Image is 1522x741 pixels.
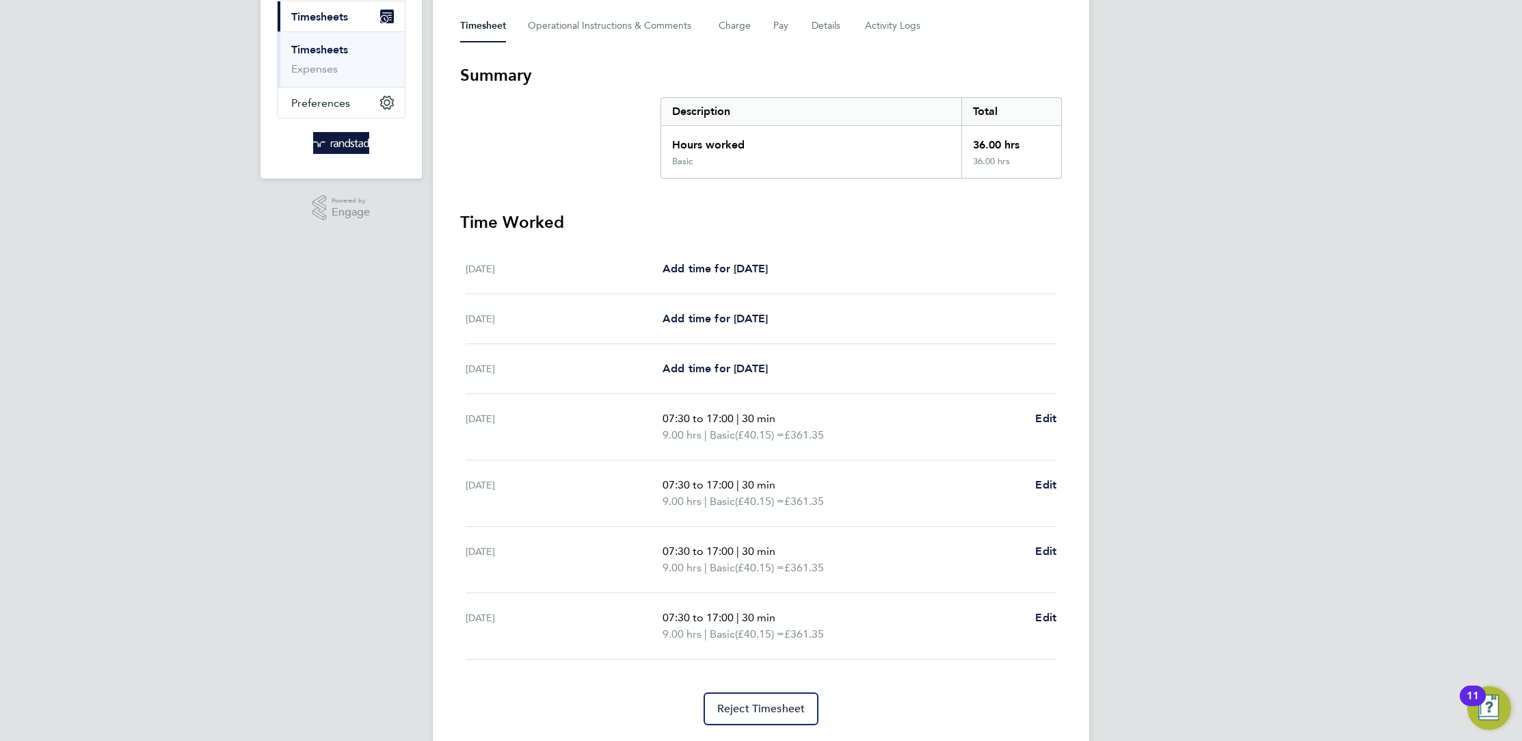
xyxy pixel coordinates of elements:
[735,428,784,441] span: (£40.15) =
[784,561,824,574] span: £361.35
[663,478,734,491] span: 07:30 to 17:00
[277,132,405,154] a: Go to home page
[1035,411,1056,427] a: Edit
[466,261,663,277] div: [DATE]
[961,156,1061,178] div: 36.00 hrs
[710,560,735,576] span: Basic
[1035,610,1056,626] a: Edit
[865,10,922,42] button: Activity Logs
[661,126,961,156] div: Hours worked
[291,43,348,56] a: Timesheets
[736,412,739,425] span: |
[663,362,768,375] span: Add time for [DATE]
[704,561,707,574] span: |
[466,411,663,443] div: [DATE]
[742,478,775,491] span: 30 min
[736,545,739,558] span: |
[663,312,768,325] span: Add time for [DATE]
[1035,477,1056,493] a: Edit
[663,262,768,275] span: Add time for [DATE]
[784,627,824,640] span: £361.35
[773,10,790,42] button: Pay
[742,545,775,558] span: 30 min
[663,361,768,377] a: Add time for [DATE]
[704,627,707,640] span: |
[460,64,1062,86] h3: Summary
[736,478,739,491] span: |
[663,561,702,574] span: 9.00 hrs
[663,412,734,425] span: 07:30 to 17:00
[663,261,768,277] a: Add time for [DATE]
[278,31,405,87] div: Timesheets
[704,692,819,725] button: Reject Timesheet
[704,495,707,508] span: |
[460,64,1062,725] section: Timesheet
[291,10,348,23] span: Timesheets
[784,495,824,508] span: £361.35
[961,126,1061,156] div: 36.00 hrs
[719,10,751,42] button: Charge
[466,477,663,510] div: [DATE]
[660,97,1062,179] div: Summary
[1467,696,1479,714] div: 11
[460,211,1062,233] h3: Time Worked
[710,626,735,642] span: Basic
[704,428,707,441] span: |
[1035,412,1056,425] span: Edit
[466,610,663,642] div: [DATE]
[313,132,370,154] img: randstad-logo-retina.png
[278,1,405,31] button: Timesheets
[1467,686,1511,730] button: Open Resource Center, 11 new notifications
[736,611,739,624] span: |
[291,62,338,75] a: Expenses
[1035,478,1056,491] span: Edit
[466,361,663,377] div: [DATE]
[735,495,784,508] span: (£40.15) =
[312,195,371,221] a: Powered byEngage
[528,10,697,42] button: Operational Instructions & Comments
[1035,543,1056,560] a: Edit
[735,627,784,640] span: (£40.15) =
[661,98,961,125] div: Description
[663,495,702,508] span: 9.00 hrs
[466,311,663,327] div: [DATE]
[291,96,350,109] span: Preferences
[672,156,693,167] div: Basic
[961,98,1061,125] div: Total
[332,207,370,218] span: Engage
[278,88,405,118] button: Preferences
[1035,545,1056,558] span: Edit
[332,195,370,207] span: Powered by
[742,611,775,624] span: 30 min
[812,10,843,42] button: Details
[663,428,702,441] span: 9.00 hrs
[784,428,824,441] span: £361.35
[1035,611,1056,624] span: Edit
[663,627,702,640] span: 9.00 hrs
[735,561,784,574] span: (£40.15) =
[710,493,735,510] span: Basic
[663,611,734,624] span: 07:30 to 17:00
[663,311,768,327] a: Add time for [DATE]
[710,427,735,443] span: Basic
[717,702,805,716] span: Reject Timesheet
[460,10,506,42] button: Timesheet
[466,543,663,576] div: [DATE]
[742,412,775,425] span: 30 min
[663,545,734,558] span: 07:30 to 17:00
